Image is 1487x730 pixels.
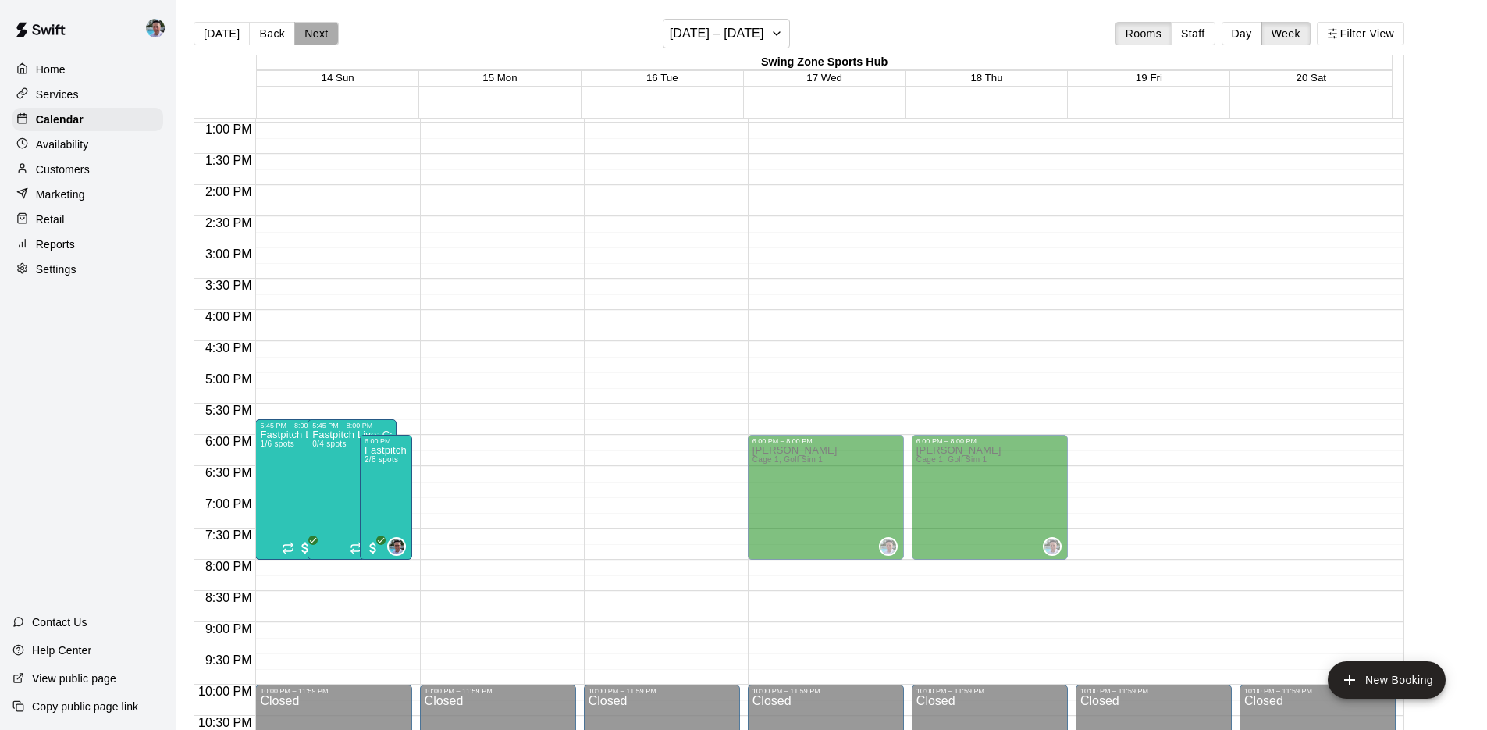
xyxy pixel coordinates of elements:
[1244,687,1391,695] div: 10:00 PM – 11:59 PM
[36,162,90,177] p: Customers
[36,62,66,77] p: Home
[365,455,399,464] span: 2/8 spots filled
[1171,22,1215,45] button: Staff
[201,466,256,479] span: 6:30 PM
[201,560,256,573] span: 8:00 PM
[879,537,898,556] div: Ryan Goehring
[260,687,407,695] div: 10:00 PM – 11:59 PM
[387,537,406,556] div: Ryan Goehring
[312,440,347,448] span: 0/4 spots filled
[194,22,250,45] button: [DATE]
[32,671,116,686] p: View public page
[201,247,256,261] span: 3:00 PM
[12,83,163,106] div: Services
[1080,687,1227,695] div: 10:00 PM – 11:59 PM
[249,22,295,45] button: Back
[36,212,65,227] p: Retail
[294,22,338,45] button: Next
[201,435,256,448] span: 6:00 PM
[201,622,256,636] span: 9:00 PM
[12,158,163,181] a: Customers
[201,185,256,198] span: 2:00 PM
[12,208,163,231] a: Retail
[201,279,256,292] span: 3:30 PM
[201,310,256,323] span: 4:00 PM
[1328,661,1446,699] button: add
[255,419,343,560] div: 5:45 PM – 8:00 PM: Fastpitch Live: Pitching
[670,23,764,45] h6: [DATE] – [DATE]
[297,540,313,556] span: All customers have paid
[752,687,899,695] div: 10:00 PM – 11:59 PM
[1296,72,1326,84] button: 20 Sat
[260,422,339,429] div: 5:45 PM – 8:00 PM
[12,108,163,131] a: Calendar
[36,87,79,102] p: Services
[201,123,256,136] span: 1:00 PM
[36,187,85,202] p: Marketing
[1115,22,1172,45] button: Rooms
[970,72,1002,84] button: 18 Thu
[589,687,735,695] div: 10:00 PM – 11:59 PM
[201,154,256,167] span: 1:30 PM
[752,437,899,445] div: 6:00 PM – 8:00 PM
[12,233,163,256] a: Reports
[201,216,256,230] span: 2:30 PM
[1317,22,1404,45] button: Filter View
[201,529,256,542] span: 7:30 PM
[663,19,790,48] button: [DATE] – [DATE]
[312,422,391,429] div: 5:45 PM – 8:00 PM
[201,404,256,417] span: 5:30 PM
[916,687,1063,695] div: 10:00 PM – 11:59 PM
[321,72,354,84] button: 14 Sun
[389,539,404,554] img: Ryan Goehring
[201,653,256,667] span: 9:30 PM
[201,341,256,354] span: 4:30 PM
[425,687,571,695] div: 10:00 PM – 11:59 PM
[282,542,294,554] span: Recurring event
[201,591,256,604] span: 8:30 PM
[360,435,412,560] div: 6:00 PM – 8:00 PM: Fastpitch Live: Hitting
[912,435,1068,560] div: 6:00 PM – 8:00 PM: Available
[12,133,163,156] a: Availability
[916,437,1063,445] div: 6:00 PM – 8:00 PM
[748,435,904,560] div: 6:00 PM – 8:00 PM: Available
[36,112,84,127] p: Calendar
[201,497,256,511] span: 7:00 PM
[916,455,987,464] span: Cage 1, Golf Sim 1
[1043,537,1062,556] div: Ryan Goehring
[1044,539,1060,554] img: Ryan Goehring
[201,372,256,386] span: 5:00 PM
[32,614,87,630] p: Contact Us
[36,137,89,152] p: Availability
[12,258,163,281] a: Settings
[1136,72,1162,84] button: 19 Fri
[32,643,91,658] p: Help Center
[752,455,823,464] span: Cage 1, Golf Sim 1
[365,540,381,556] span: All customers have paid
[260,440,294,448] span: 1/6 spots filled
[36,262,76,277] p: Settings
[143,12,176,44] div: Ryan Goehring
[1222,22,1262,45] button: Day
[12,58,163,81] div: Home
[482,72,517,84] button: 15 Mon
[36,237,75,252] p: Reports
[365,437,407,445] div: 6:00 PM – 8:00 PM
[806,72,842,84] button: 17 Wed
[350,542,362,554] span: Recurring event
[1261,22,1311,45] button: Week
[880,539,896,554] img: Ryan Goehring
[12,183,163,206] a: Marketing
[32,699,138,714] p: Copy public page link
